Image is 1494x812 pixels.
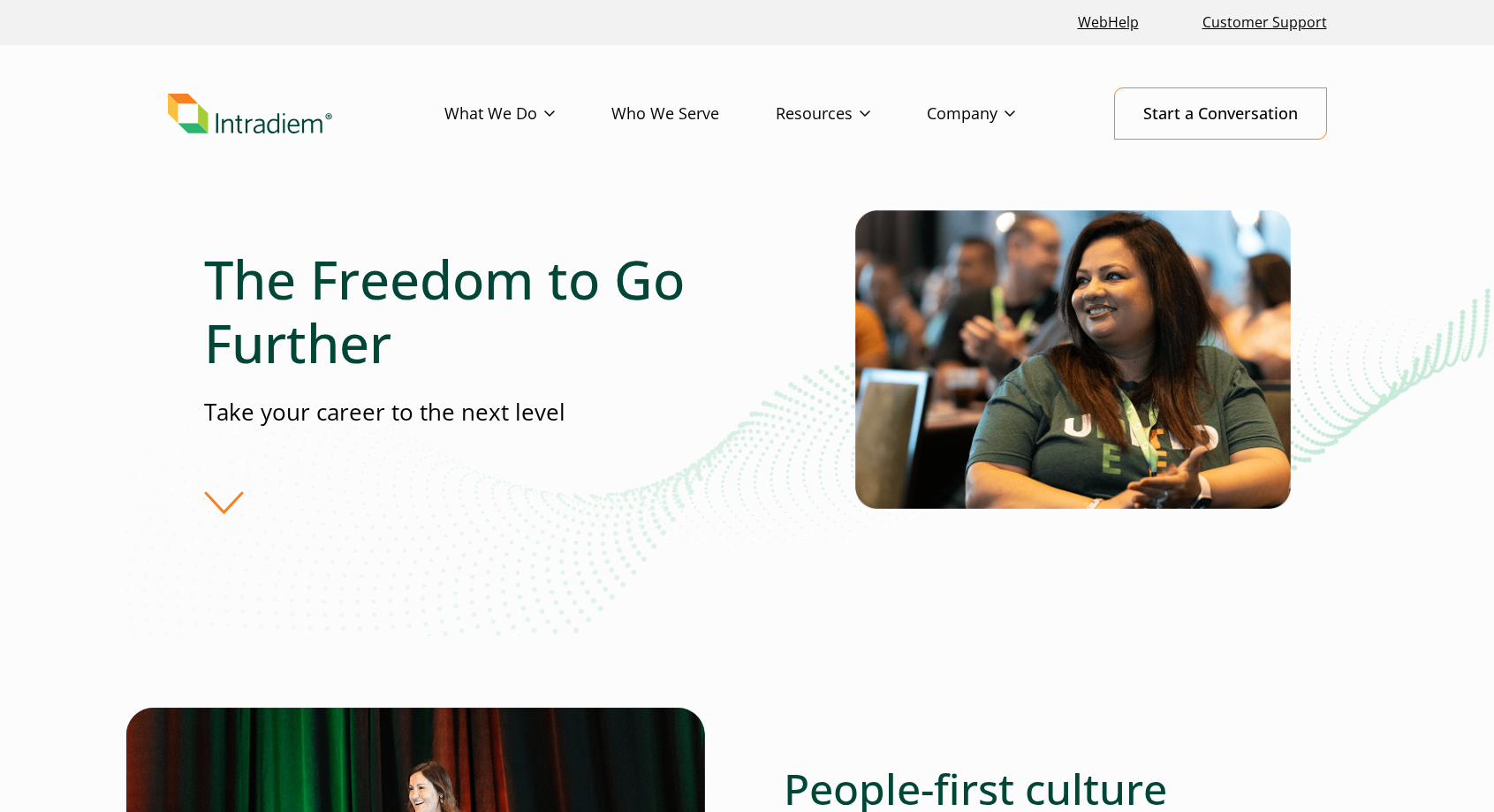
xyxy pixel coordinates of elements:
[168,94,332,134] img: Intradiem
[776,88,927,140] a: Resources
[927,88,1072,140] a: Company
[611,88,776,140] a: Who We Serve
[1071,4,1146,42] a: Link opens in a new window
[204,396,747,429] p: Take your career to the next level
[444,88,611,140] a: What We Do
[204,247,747,375] h1: The Freedom to Go Further
[168,94,444,134] a: Link to homepage of Intradiem
[1114,87,1327,140] a: Start a Conversation
[1195,4,1334,42] a: Customer Support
